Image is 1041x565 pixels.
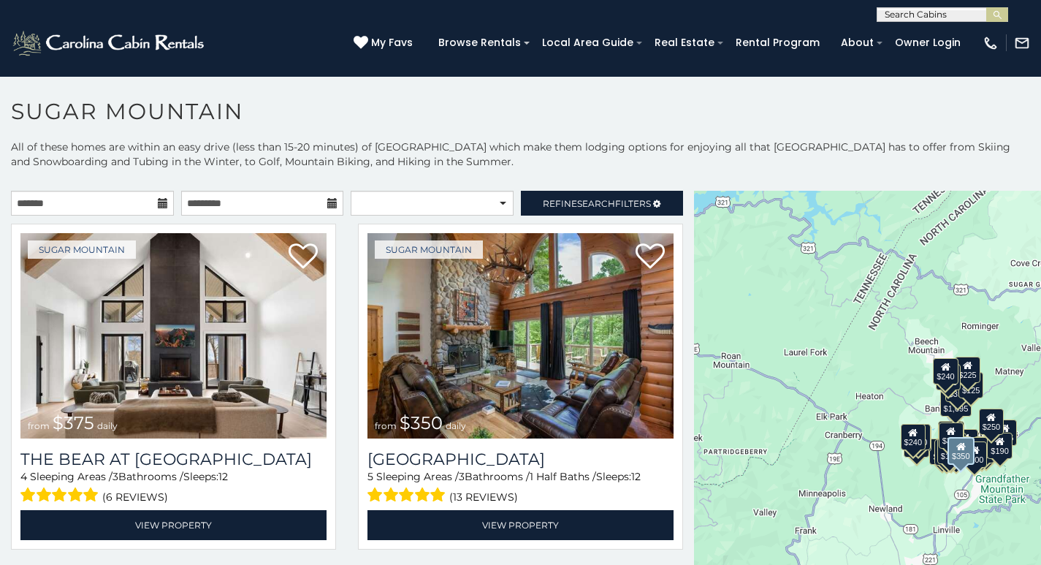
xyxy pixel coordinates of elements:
[728,31,827,54] a: Rental Program
[947,437,974,465] div: $350
[102,488,168,507] span: (6 reviews)
[577,198,615,209] span: Search
[905,424,930,450] div: $210
[367,233,674,439] img: Grouse Moor Lodge
[530,470,596,483] span: 1 Half Baths /
[113,470,118,483] span: 3
[449,488,518,507] span: (13 reviews)
[631,470,641,483] span: 12
[937,421,962,447] div: $190
[371,35,413,50] span: My Favs
[888,31,968,54] a: Owner Login
[11,29,208,58] img: White-1-2.png
[935,364,960,390] div: $170
[983,35,999,51] img: phone-regular-white.png
[53,412,94,433] span: $375
[28,420,50,431] span: from
[97,420,118,431] span: daily
[958,372,983,398] div: $125
[375,420,397,431] span: from
[987,433,1012,459] div: $190
[354,35,416,51] a: My Favs
[20,450,327,469] h3: The Bear At Sugar Mountain
[20,510,327,540] a: View Property
[647,31,722,54] a: Real Estate
[367,450,674,469] a: [GEOGRAPHIC_DATA]
[939,421,964,447] div: $265
[953,429,977,455] div: $200
[636,242,665,273] a: Add to favorites
[938,422,963,449] div: $300
[543,198,651,209] span: Refine Filters
[20,470,27,483] span: 4
[459,470,465,483] span: 3
[955,357,980,383] div: $225
[937,438,961,464] div: $175
[934,439,959,466] div: $155
[20,450,327,469] a: The Bear At [GEOGRAPHIC_DATA]
[289,242,318,273] a: Add to favorites
[367,469,674,507] div: Sleeping Areas / Bathrooms / Sleeps:
[1014,35,1030,51] img: mail-regular-white.png
[367,510,674,540] a: View Property
[400,412,443,433] span: $350
[218,470,228,483] span: 12
[834,31,881,54] a: About
[991,420,1016,446] div: $155
[367,470,373,483] span: 5
[28,240,136,259] a: Sugar Mountain
[431,31,528,54] a: Browse Rentals
[900,424,925,450] div: $240
[933,358,958,384] div: $240
[535,31,641,54] a: Local Area Guide
[20,469,327,507] div: Sleeping Areas / Bathrooms / Sleeps:
[446,420,466,431] span: daily
[20,233,327,439] img: The Bear At Sugar Mountain
[375,240,483,259] a: Sugar Mountain
[978,409,1003,435] div: $250
[939,390,972,417] div: $1,095
[521,191,684,216] a: RefineSearchFilters
[367,450,674,469] h3: Grouse Moor Lodge
[367,233,674,439] a: Grouse Moor Lodge from $350 daily
[20,233,327,439] a: The Bear At Sugar Mountain from $375 daily
[906,425,931,452] div: $225
[961,441,986,468] div: $500
[969,437,994,463] div: $195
